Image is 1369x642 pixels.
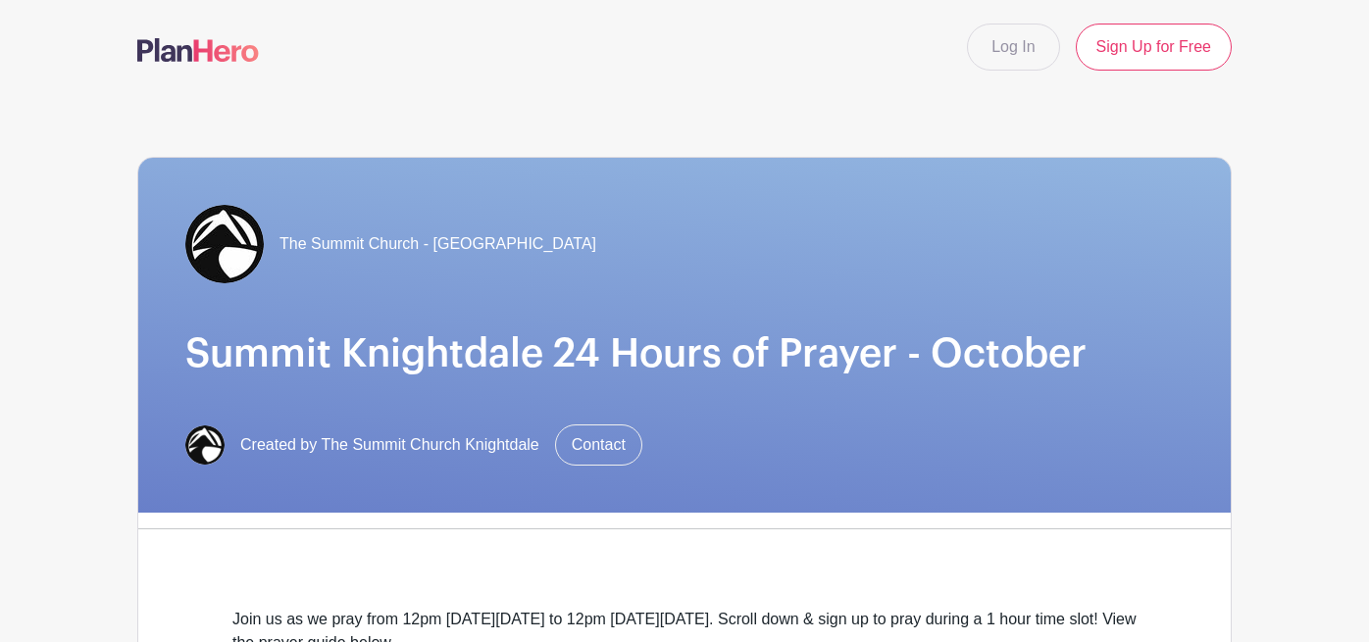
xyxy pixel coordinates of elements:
span: Created by The Summit Church Knightdale [240,433,539,457]
a: Sign Up for Free [1076,24,1232,71]
a: Contact [555,424,642,466]
h1: Summit Knightdale 24 Hours of Prayer - October [185,330,1184,377]
a: Log In [967,24,1059,71]
img: cCuR9PT-_400x400.jpg [185,425,225,465]
span: The Summit Church - [GEOGRAPHIC_DATA] [279,232,596,256]
img: logo-507f7623f17ff9eddc593b1ce0a138ce2505c220e1c5a4e2b4648c50719b7d32.svg [137,38,259,62]
img: cCuR9PT-_400x400.jpg [185,205,264,283]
